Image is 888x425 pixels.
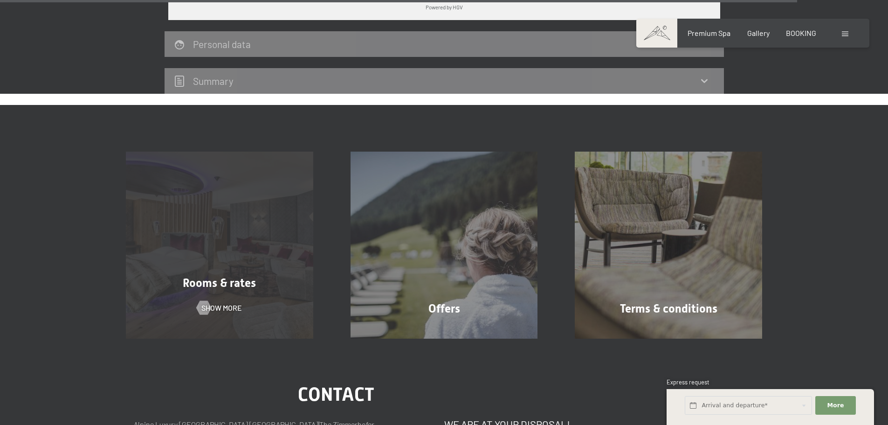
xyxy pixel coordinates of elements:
span: Terms & conditions [620,302,717,315]
a: Premium Spa [688,28,730,37]
h2: Summary [193,75,234,87]
span: More [827,401,844,410]
span: Show more [201,303,242,313]
a: Gallery [747,28,770,37]
a: Online reservations at Hotel Schwarzenstein in Italy Rooms & rates Show more [107,152,332,339]
span: Rooms & rates [183,276,256,290]
span: Express request [667,378,709,386]
span: Contact [298,383,374,405]
a: Online reservations at Hotel Schwarzenstein in Italy Terms & conditions [556,152,781,339]
h2: Personal data [193,38,251,50]
a: Online reservations at Hotel Schwarzenstein in Italy Offers [332,152,557,339]
span: Offers [428,302,460,315]
a: BOOKING [786,28,816,37]
button: More [815,396,855,415]
div: Powered by HGV [426,3,463,11]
